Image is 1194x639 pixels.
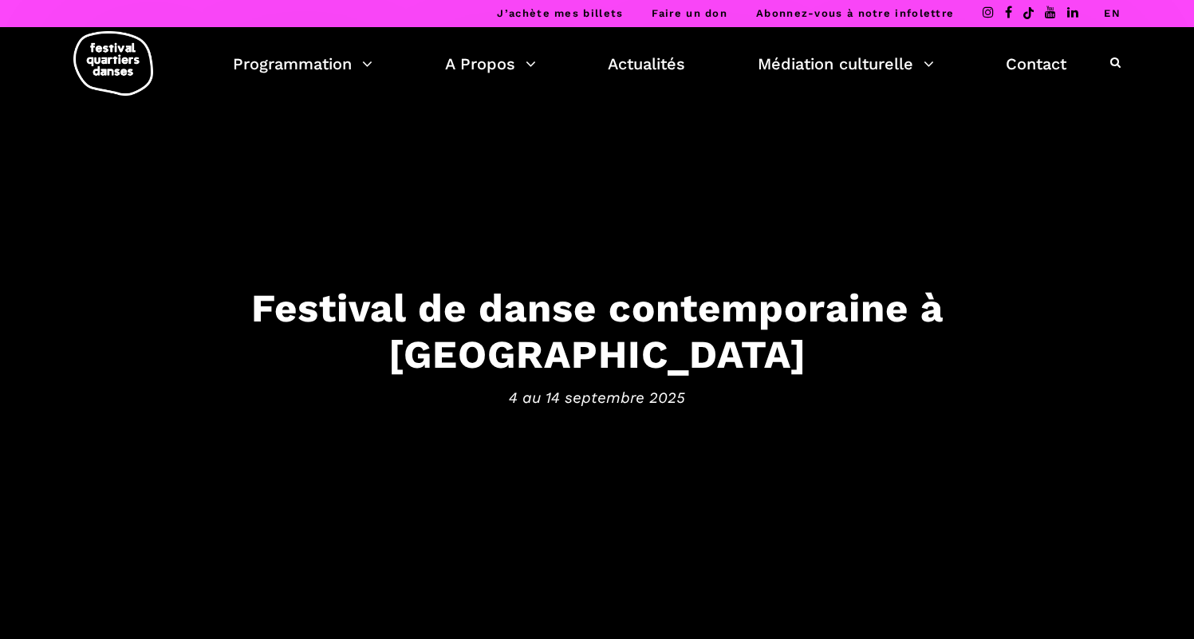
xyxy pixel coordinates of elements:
a: EN [1104,7,1121,19]
a: Actualités [608,50,685,77]
a: Contact [1006,50,1066,77]
a: A Propos [445,50,536,77]
a: Médiation culturelle [758,50,934,77]
a: J’achète mes billets [497,7,623,19]
span: 4 au 14 septembre 2025 [103,386,1092,410]
h3: Festival de danse contemporaine à [GEOGRAPHIC_DATA] [103,284,1092,378]
img: logo-fqd-med [73,31,153,96]
a: Faire un don [652,7,727,19]
a: Programmation [233,50,372,77]
a: Abonnez-vous à notre infolettre [756,7,954,19]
